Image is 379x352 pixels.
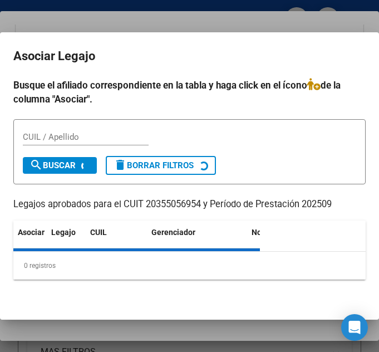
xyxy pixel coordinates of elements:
[252,228,309,237] span: Nombre Afiliado
[86,221,147,257] datatable-header-cell: CUIL
[29,158,43,172] mat-icon: search
[13,198,366,212] p: Legajos aprobados para el CUIT 20355056954 y Período de Prestación 202509
[114,160,194,170] span: Borrar Filtros
[151,228,195,237] span: Gerenciador
[47,221,86,257] datatable-header-cell: Legajo
[147,221,247,257] datatable-header-cell: Gerenciador
[23,157,97,174] button: Buscar
[106,156,216,175] button: Borrar Filtros
[341,314,368,341] div: Open Intercom Messenger
[13,78,366,107] h4: Busque el afiliado correspondiente en la tabla y haga click en el ícono de la columna "Asociar".
[51,228,76,237] span: Legajo
[13,221,47,257] datatable-header-cell: Asociar
[13,252,366,280] div: 0 registros
[247,221,331,257] datatable-header-cell: Nombre Afiliado
[114,158,127,172] mat-icon: delete
[13,46,366,67] h2: Asociar Legajo
[29,160,76,170] span: Buscar
[90,228,107,237] span: CUIL
[18,228,45,237] span: Asociar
